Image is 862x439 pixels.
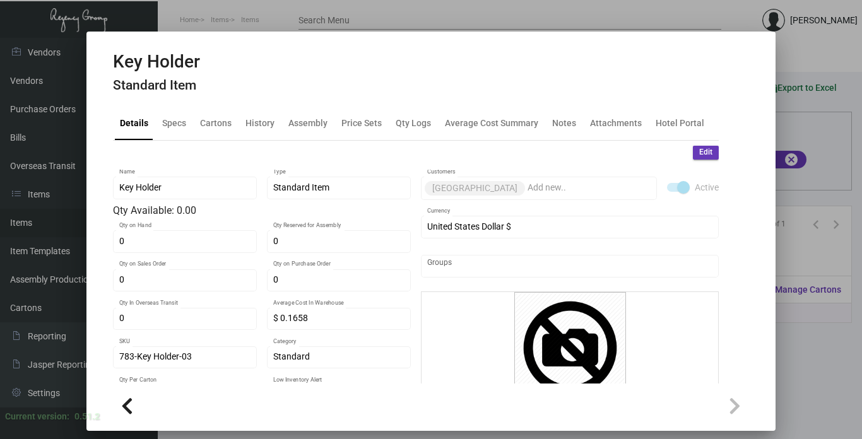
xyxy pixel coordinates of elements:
div: Notes [552,116,576,129]
mat-chip: [GEOGRAPHIC_DATA] [425,181,525,196]
div: Specs [162,116,186,129]
div: Assembly [288,116,328,129]
div: 0.51.2 [74,410,100,423]
span: Edit [699,147,712,158]
div: Qty Logs [396,116,431,129]
div: Price Sets [341,116,382,129]
span: Active [695,180,719,195]
div: Hotel Portal [656,116,704,129]
div: Attachments [590,116,642,129]
input: Add new.. [528,183,650,193]
div: Cartons [200,116,232,129]
button: Edit [693,146,719,160]
div: Average Cost Summary [445,116,538,129]
div: History [245,116,275,129]
h4: Standard Item [113,78,200,93]
input: Add new.. [427,261,712,271]
div: Details [120,116,148,129]
div: Current version: [5,410,69,423]
div: Qty Available: 0.00 [113,203,411,218]
h2: Key Holder [113,51,200,73]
